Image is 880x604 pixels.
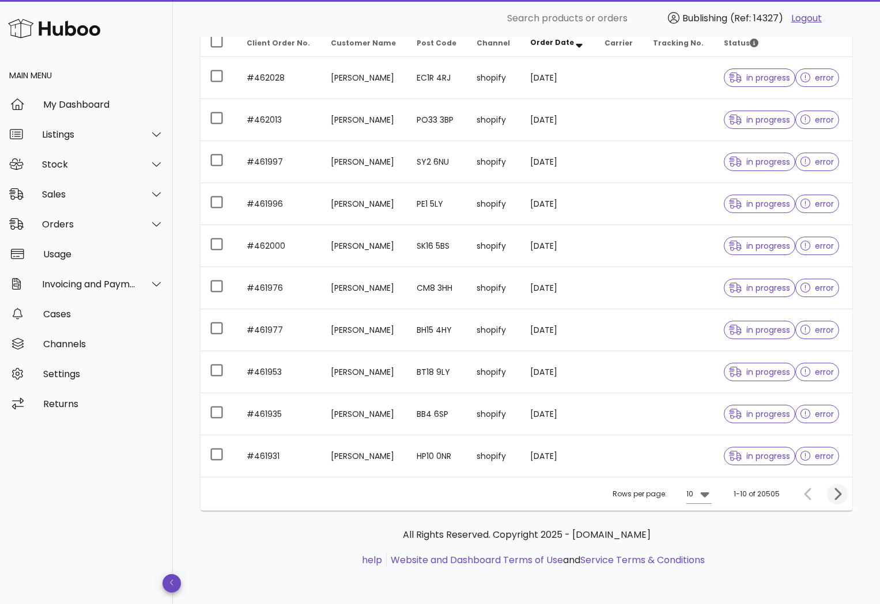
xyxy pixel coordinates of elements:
span: error [800,284,834,292]
span: Order Date [530,37,574,47]
div: 10Rows per page: [686,485,712,503]
td: PO33 3BP [407,99,467,141]
td: [DATE] [521,267,596,309]
span: in progress [729,116,790,124]
span: error [800,368,834,376]
span: in progress [729,410,790,418]
div: Returns [43,398,164,409]
span: in progress [729,326,790,334]
div: Sales [42,189,136,200]
span: error [800,74,834,82]
span: error [800,116,834,124]
th: Tracking No. [644,29,715,57]
span: error [800,242,834,250]
button: Next page [827,484,848,504]
td: [DATE] [521,99,596,141]
div: Invoicing and Payments [42,279,136,290]
td: [PERSON_NAME] [322,435,407,477]
a: Logout [791,12,822,25]
td: shopify [467,183,521,225]
td: SY2 6NU [407,141,467,183]
td: shopify [467,141,521,183]
a: Service Terms & Conditions [580,553,705,567]
td: CM8 3HH [407,267,467,309]
th: Channel [467,29,521,57]
td: shopify [467,393,521,435]
span: (Ref: 14327) [730,12,783,25]
span: Customer Name [331,38,396,48]
span: in progress [729,158,790,166]
span: error [800,410,834,418]
p: All Rights Reserved. Copyright 2025 - [DOMAIN_NAME] [210,528,843,542]
td: #461976 [237,267,322,309]
span: in progress [729,200,790,208]
td: shopify [467,351,521,393]
span: in progress [729,74,790,82]
td: [PERSON_NAME] [322,57,407,99]
div: Stock [42,159,136,170]
td: [DATE] [521,393,596,435]
th: Status [715,29,852,57]
span: error [800,200,834,208]
div: Settings [43,369,164,379]
td: BT18 9LY [407,351,467,393]
td: [DATE] [521,225,596,267]
img: Huboo Logo [8,16,100,41]
span: Status [724,38,758,48]
td: [DATE] [521,141,596,183]
td: #461996 [237,183,322,225]
td: [DATE] [521,351,596,393]
td: #461935 [237,393,322,435]
span: in progress [729,452,790,460]
th: Customer Name [322,29,407,57]
td: [PERSON_NAME] [322,141,407,183]
td: #461931 [237,435,322,477]
td: [PERSON_NAME] [322,225,407,267]
div: Channels [43,339,164,350]
td: shopify [467,267,521,309]
td: BH15 4HY [407,309,467,351]
th: Order Date: Sorted descending. Activate to remove sorting. [521,29,596,57]
div: Usage [43,249,164,260]
td: #462028 [237,57,322,99]
td: [DATE] [521,183,596,225]
div: Cases [43,309,164,320]
th: Client Order No. [237,29,322,57]
div: 10 [686,489,693,499]
span: Channel [477,38,510,48]
div: 1-10 of 20505 [734,489,780,499]
td: [PERSON_NAME] [322,99,407,141]
span: Tracking No. [653,38,704,48]
div: Orders [42,219,136,230]
span: in progress [729,284,790,292]
td: [DATE] [521,309,596,351]
span: Post Code [417,38,456,48]
td: [PERSON_NAME] [322,267,407,309]
span: error [800,326,834,334]
td: #461953 [237,351,322,393]
li: and [387,553,705,567]
span: in progress [729,242,790,250]
td: [PERSON_NAME] [322,351,407,393]
td: #462000 [237,225,322,267]
a: Website and Dashboard Terms of Use [391,553,563,567]
td: HP10 0NR [407,435,467,477]
td: #461997 [237,141,322,183]
th: Post Code [407,29,467,57]
td: shopify [467,225,521,267]
td: PE1 5LY [407,183,467,225]
td: [PERSON_NAME] [322,393,407,435]
td: [DATE] [521,57,596,99]
th: Carrier [595,29,643,57]
span: error [800,452,834,460]
div: My Dashboard [43,99,164,110]
td: [DATE] [521,435,596,477]
span: error [800,158,834,166]
td: [PERSON_NAME] [322,309,407,351]
span: in progress [729,368,790,376]
div: Rows per page: [613,477,712,511]
a: help [362,553,382,567]
td: shopify [467,435,521,477]
td: shopify [467,309,521,351]
td: SK16 5BS [407,225,467,267]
